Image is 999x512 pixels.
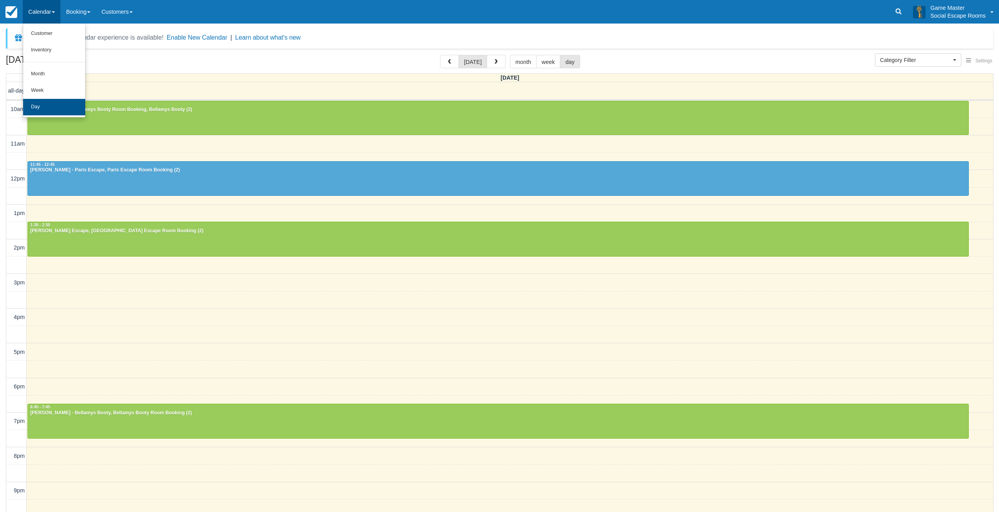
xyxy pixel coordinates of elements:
[30,167,966,173] div: [PERSON_NAME] - Paris Escape, Paris Escape Room Booking (2)
[11,175,25,182] span: 12pm
[930,12,986,20] p: Social Escape Rooms
[27,161,969,196] a: 11:45 - 12:45[PERSON_NAME] - Paris Escape, Paris Escape Room Booking (2)
[510,55,537,68] button: month
[880,56,951,64] span: Category Filter
[913,5,926,18] img: A3
[27,101,969,135] a: 10:00 - 11:00[PERSON_NAME] - Bellamys Booty Room Booking, Bellamys Booty (2)
[8,87,25,94] span: all-day
[23,82,85,99] a: Week
[11,106,25,112] span: 10am
[23,42,85,58] a: Inventory
[14,210,25,216] span: 1pm
[11,140,25,147] span: 11am
[27,404,969,438] a: 6:45 - 7:45[PERSON_NAME] - Bellamys Booty, Bellamys Booty Room Booking (2)
[30,405,50,409] span: 6:45 - 7:45
[14,487,25,494] span: 9pm
[167,34,227,42] button: Enable New Calendar
[30,410,966,416] div: [PERSON_NAME] - Bellamys Booty, Bellamys Booty Room Booking (2)
[14,314,25,320] span: 4pm
[500,75,519,81] span: [DATE]
[235,34,301,41] a: Learn about what's new
[14,383,25,390] span: 6pm
[30,223,50,227] span: 1:30 - 2:30
[230,34,232,41] span: |
[26,33,164,42] div: A new Booking Calendar experience is available!
[5,6,17,18] img: checkfront-main-nav-mini-logo.png
[30,107,966,113] div: [PERSON_NAME] - Bellamys Booty Room Booking, Bellamys Booty (2)
[560,55,580,68] button: day
[536,55,561,68] button: week
[23,99,85,115] a: Day
[23,26,85,42] a: Customer
[930,4,986,12] p: Game Master
[14,279,25,286] span: 3pm
[23,24,86,118] ul: Calendar
[6,55,105,69] h2: [DATE]
[14,418,25,424] span: 7pm
[30,228,966,234] div: [PERSON_NAME] Escape, [GEOGRAPHIC_DATA] Escape Room Booking (2)
[961,55,997,67] button: Settings
[30,162,55,167] span: 11:45 - 12:45
[14,244,25,251] span: 2pm
[27,222,969,256] a: 1:30 - 2:30[PERSON_NAME] Escape, [GEOGRAPHIC_DATA] Escape Room Booking (2)
[458,55,487,68] button: [DATE]
[14,349,25,355] span: 5pm
[975,58,992,64] span: Settings
[875,53,961,67] button: Category Filter
[23,66,85,82] a: Month
[14,453,25,459] span: 8pm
